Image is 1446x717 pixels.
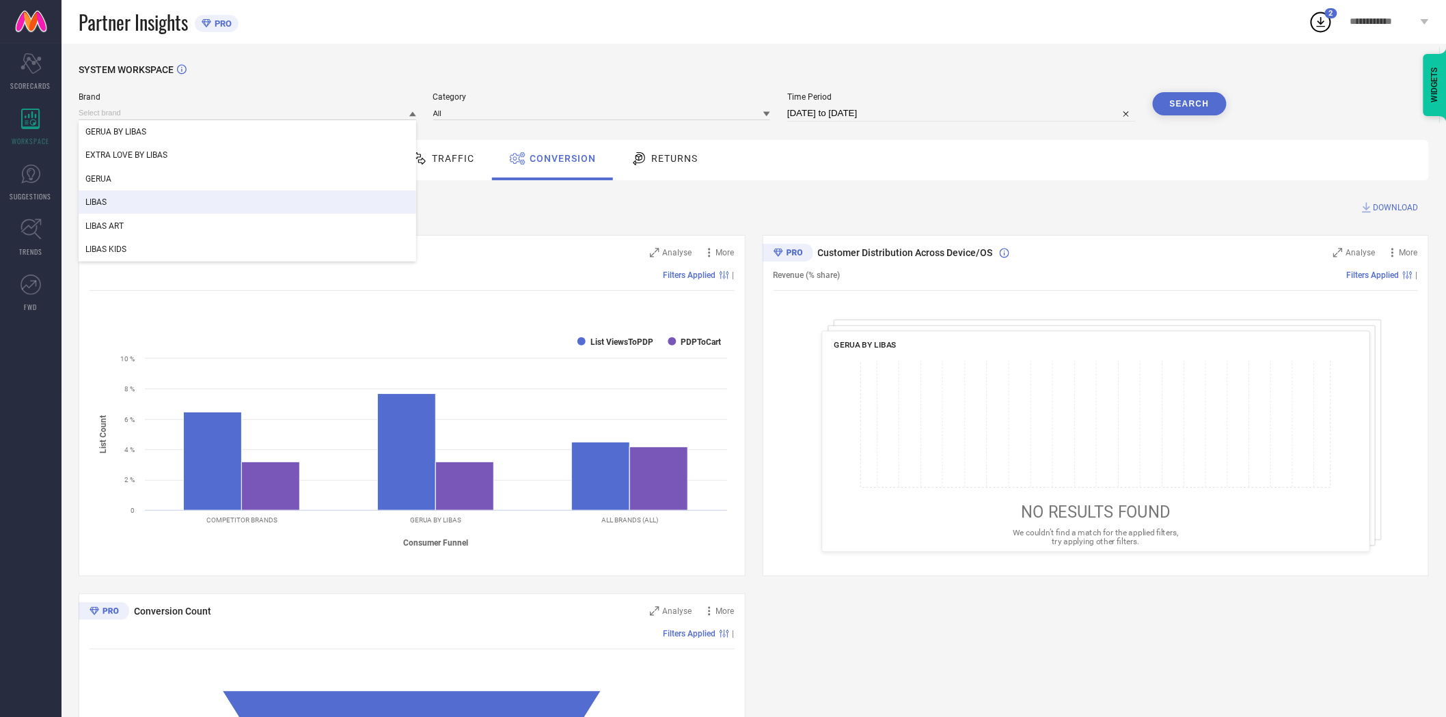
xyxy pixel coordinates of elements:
tspan: List Count [99,415,109,453]
div: Open download list [1309,10,1333,34]
span: Analyse [663,248,692,257]
span: Customer Distribution Across Device/OS [818,247,993,258]
span: Category [433,92,771,102]
span: EXTRA LOVE BY LIBAS [85,150,167,160]
span: Conversion Count [134,606,211,617]
span: More [716,606,735,616]
input: Select brand [79,106,416,120]
button: Search [1153,92,1227,115]
span: SCORECARDS [11,81,51,91]
span: Filters Applied [664,270,716,280]
text: PDPToCart [681,337,722,347]
span: More [1400,248,1418,257]
span: Traffic [432,153,474,164]
svg: Zoom [650,248,659,257]
span: LIBAS KIDS [85,244,126,254]
text: 6 % [124,416,135,423]
span: 2 [1329,9,1333,18]
span: LIBAS ART [85,221,124,231]
span: NO RESULTS FOUND [1021,503,1170,522]
span: We couldn’t find a match for the applied filters, try applying other filters. [1013,528,1178,546]
div: GERUA [79,167,416,191]
span: FWD [25,302,38,312]
span: SUGGESTIONS [10,191,52,201]
tspan: Consumer Funnel [404,538,469,548]
span: Analyse [1346,248,1376,257]
span: | [733,270,735,280]
span: | [733,629,735,638]
text: 4 % [124,446,135,453]
span: Partner Insights [79,8,188,36]
div: Premium [763,244,813,264]
span: DOWNLOAD [1374,201,1419,214]
div: LIBAS ART [79,214,416,238]
span: Time Period [787,92,1136,102]
svg: Zoom [650,606,659,616]
span: Revenue (% share) [774,270,841,280]
span: GERUA BY LIBAS [834,340,896,350]
span: PRO [211,18,232,29]
span: LIBAS [85,197,107,207]
text: GERUA BY LIBAS [411,516,462,524]
span: GERUA BY LIBAS [85,127,146,137]
span: More [716,248,735,257]
span: Filters Applied [1347,270,1400,280]
text: List ViewsToPDP [590,337,653,347]
div: Premium [79,602,129,623]
text: COMPETITOR BRANDS [206,516,277,524]
span: | [1416,270,1418,280]
span: Brand [79,92,416,102]
text: 10 % [120,355,135,363]
div: LIBAS KIDS [79,238,416,261]
input: Select time period [787,105,1136,122]
text: 0 [131,507,135,514]
span: TRENDS [19,247,42,257]
text: ALL BRANDS (ALL) [602,516,659,524]
div: EXTRA LOVE BY LIBAS [79,143,416,167]
div: LIBAS [79,191,416,214]
span: WORKSPACE [12,136,50,146]
span: GERUA [85,174,111,184]
text: 2 % [124,476,135,483]
span: Analyse [663,606,692,616]
span: SYSTEM WORKSPACE [79,64,174,75]
svg: Zoom [1333,248,1343,257]
span: Filters Applied [664,629,716,638]
div: GERUA BY LIBAS [79,120,416,143]
span: Returns [651,153,698,164]
span: Conversion [530,153,596,164]
text: 8 % [124,385,135,393]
